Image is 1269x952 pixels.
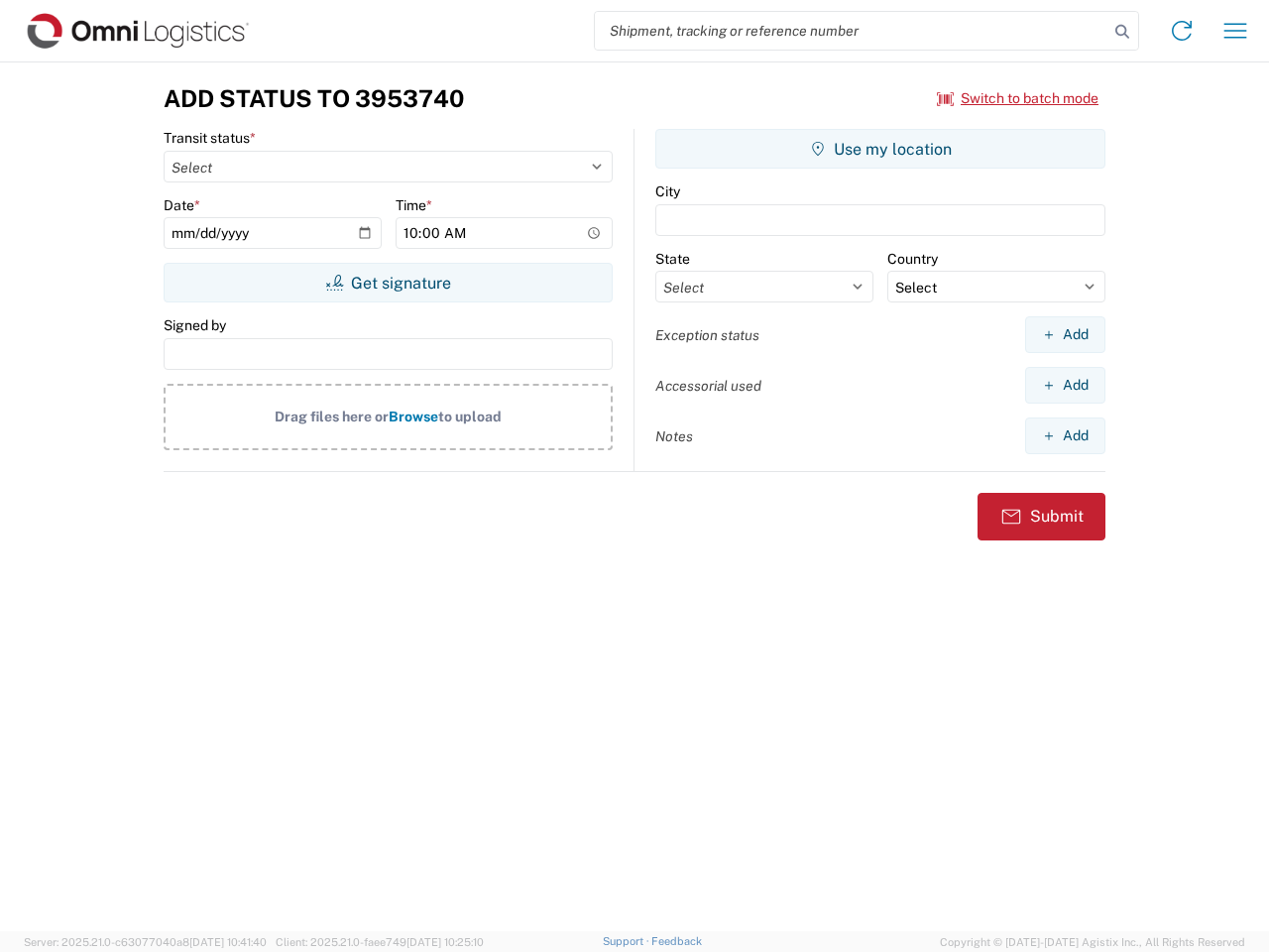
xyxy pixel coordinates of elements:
[655,250,690,268] label: State
[937,82,1098,115] button: Switch to batch mode
[189,936,267,948] span: [DATE] 10:41:40
[978,493,1105,540] button: Submit
[164,84,464,113] h3: Add Status to 3953740
[438,409,502,424] span: to upload
[164,129,256,147] label: Transit status
[595,12,1108,50] input: Shipment, tracking or reference number
[406,936,484,948] span: [DATE] 10:25:10
[24,936,267,948] span: Server: 2025.21.0-c63077040a8
[651,935,702,947] a: Feedback
[655,427,693,445] label: Notes
[940,933,1245,951] span: Copyright © [DATE]-[DATE] Agistix Inc., All Rights Reserved
[603,935,652,947] a: Support
[655,326,759,344] label: Exception status
[164,263,613,302] button: Get signature
[389,409,438,424] span: Browse
[396,196,432,214] label: Time
[164,316,226,334] label: Signed by
[887,250,938,268] label: Country
[655,182,680,200] label: City
[1025,417,1105,454] button: Add
[275,409,389,424] span: Drag files here or
[164,196,200,214] label: Date
[1025,316,1105,353] button: Add
[655,377,761,395] label: Accessorial used
[276,936,484,948] span: Client: 2025.21.0-faee749
[1025,367,1105,404] button: Add
[655,129,1105,169] button: Use my location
